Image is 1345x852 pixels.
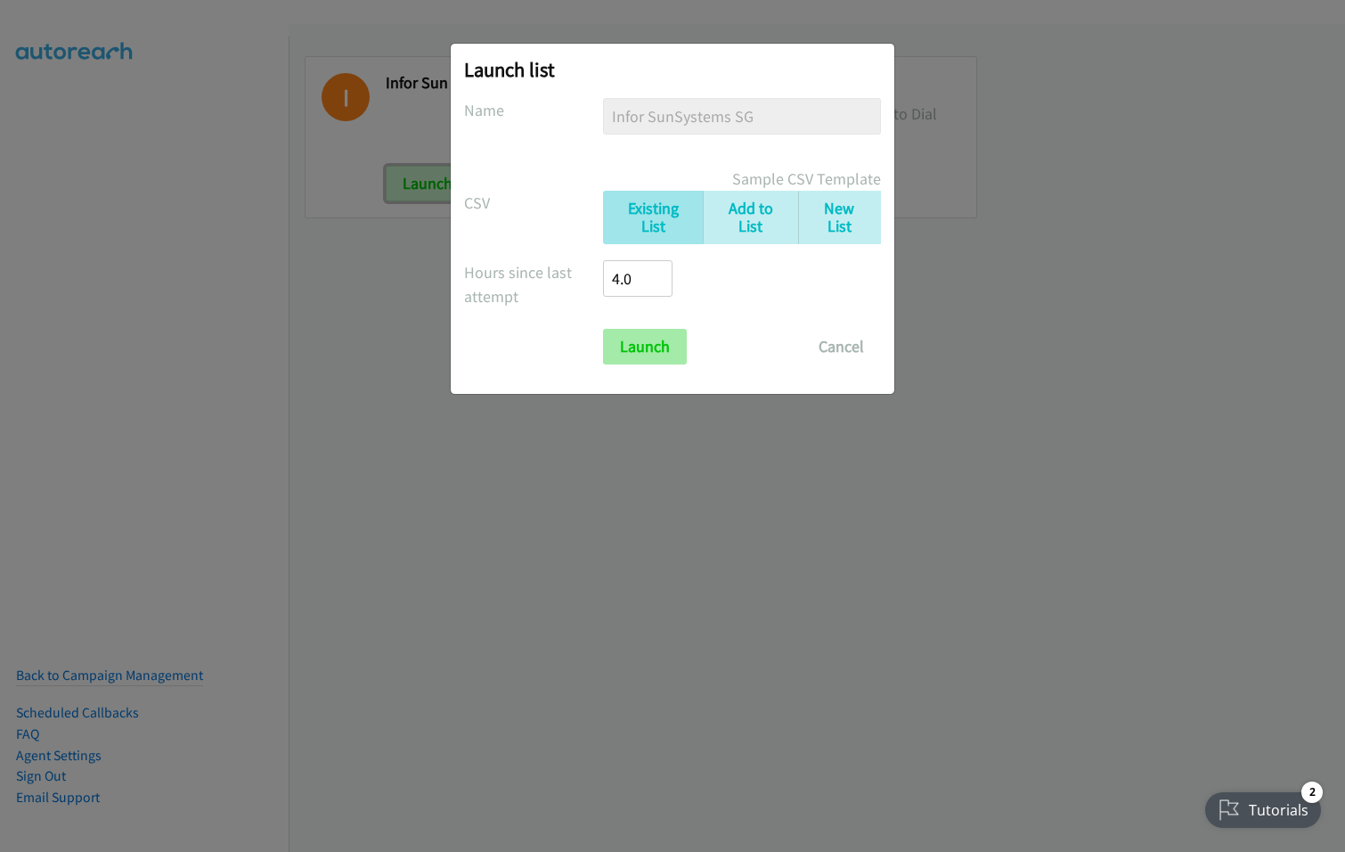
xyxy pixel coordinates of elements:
[1194,774,1332,839] iframe: Checklist
[703,191,798,245] a: Add to List
[464,260,603,308] label: Hours since last attempt
[464,191,603,215] label: CSV
[603,191,703,245] a: Existing List
[603,329,687,365] input: Launch
[802,329,881,365] button: Cancel
[732,167,881,191] a: Sample CSV Template
[464,98,603,122] label: Name
[798,191,881,245] a: New List
[464,57,881,82] h2: Launch list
